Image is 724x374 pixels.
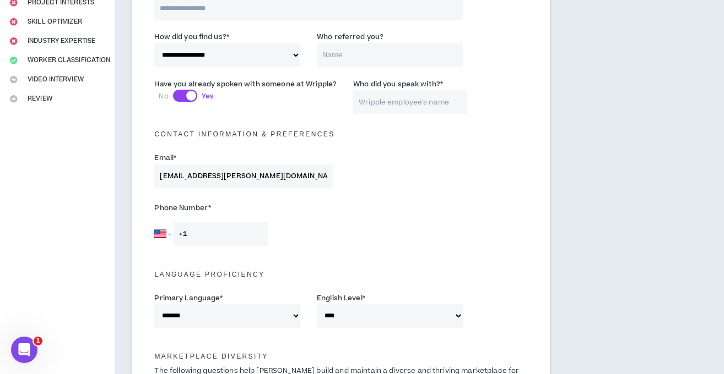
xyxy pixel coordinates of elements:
[317,289,365,307] label: English Level
[154,289,223,307] label: Primary Language
[154,164,333,188] input: Enter Email
[154,28,229,46] label: How did you find us?
[146,353,536,360] h5: Marketplace Diversity
[202,91,214,101] span: Yes
[154,149,176,167] label: Email
[154,199,333,217] label: Phone Number
[146,271,536,278] h5: Language Proficiency
[317,43,463,67] input: Name
[317,28,383,46] label: Who referred you?
[34,337,42,345] span: 1
[173,90,197,102] button: NoYes
[353,75,443,93] label: Who did you speak with?
[159,91,168,101] span: No
[146,130,536,138] h5: Contact Information & preferences
[154,75,337,93] label: Have you already spoken with someone at Wripple?
[11,337,37,363] iframe: Intercom live chat
[353,90,467,114] input: Wripple employee's name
